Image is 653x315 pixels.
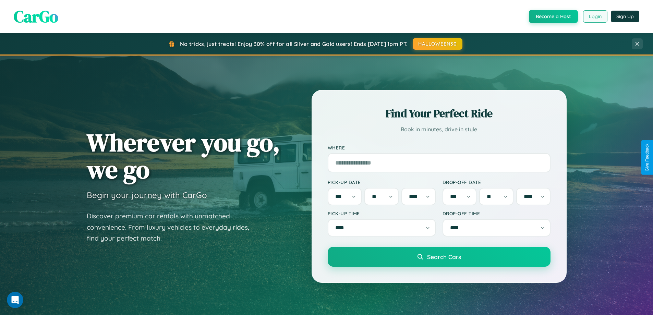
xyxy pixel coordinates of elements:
[529,10,578,23] button: Become a Host
[87,190,207,200] h3: Begin your journey with CarGo
[611,11,639,22] button: Sign Up
[645,144,650,171] div: Give Feedback
[328,210,436,216] label: Pick-up Time
[328,179,436,185] label: Pick-up Date
[413,38,462,50] button: HALLOWEEN30
[328,124,551,134] p: Book in minutes, drive in style
[443,179,551,185] label: Drop-off Date
[427,253,461,261] span: Search Cars
[328,145,551,150] label: Where
[180,40,408,47] span: No tricks, just treats! Enjoy 30% off for all Silver and Gold users! Ends [DATE] 1pm PT.
[328,247,551,267] button: Search Cars
[87,129,280,183] h1: Wherever you go, we go
[87,210,258,244] p: Discover premium car rentals with unmatched convenience. From luxury vehicles to everyday rides, ...
[583,10,607,23] button: Login
[443,210,551,216] label: Drop-off Time
[14,5,58,28] span: CarGo
[328,106,551,121] h2: Find Your Perfect Ride
[7,292,23,308] iframe: Intercom live chat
